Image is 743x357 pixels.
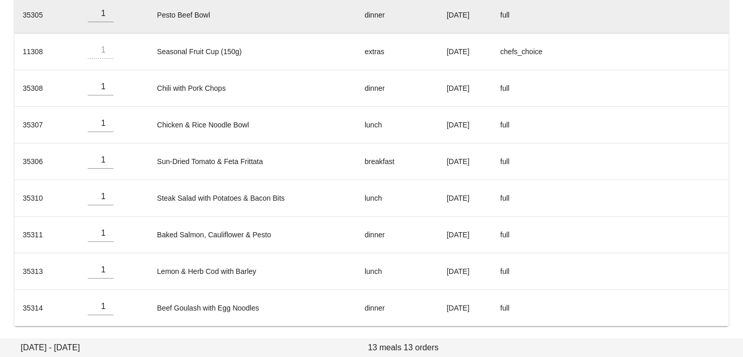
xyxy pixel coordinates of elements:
td: [DATE] [439,253,492,290]
td: full [492,180,572,217]
td: [DATE] [439,34,492,70]
td: Seasonal Fruit Cup (150g) [149,34,356,70]
td: [DATE] [439,143,492,180]
td: full [492,70,572,107]
td: full [492,143,572,180]
td: Chili with Pork Chops [149,70,356,107]
td: 11308 [14,34,79,70]
td: 35307 [14,107,79,143]
td: full [492,107,572,143]
td: Beef Goulash with Egg Noodles [149,290,356,326]
td: dinner [357,217,439,253]
td: 35310 [14,180,79,217]
td: [DATE] [439,180,492,217]
td: [DATE] [439,290,492,326]
td: full [492,217,572,253]
td: 35313 [14,253,79,290]
td: breakfast [357,143,439,180]
td: Steak Salad with Potatoes & Bacon Bits [149,180,356,217]
td: Chicken & Rice Noodle Bowl [149,107,356,143]
td: full [492,290,572,326]
td: [DATE] [439,107,492,143]
td: 35311 [14,217,79,253]
td: dinner [357,290,439,326]
td: lunch [357,107,439,143]
td: 35314 [14,290,79,326]
td: dinner [357,70,439,107]
td: 35308 [14,70,79,107]
td: Sun-Dried Tomato & Feta Frittata [149,143,356,180]
td: Baked Salmon, Cauliflower & Pesto [149,217,356,253]
td: lunch [357,180,439,217]
td: [DATE] [439,217,492,253]
td: Lemon & Herb Cod with Barley [149,253,356,290]
td: full [492,253,572,290]
td: lunch [357,253,439,290]
td: [DATE] [439,70,492,107]
td: 35306 [14,143,79,180]
td: extras [357,34,439,70]
td: chefs_choice [492,34,572,70]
